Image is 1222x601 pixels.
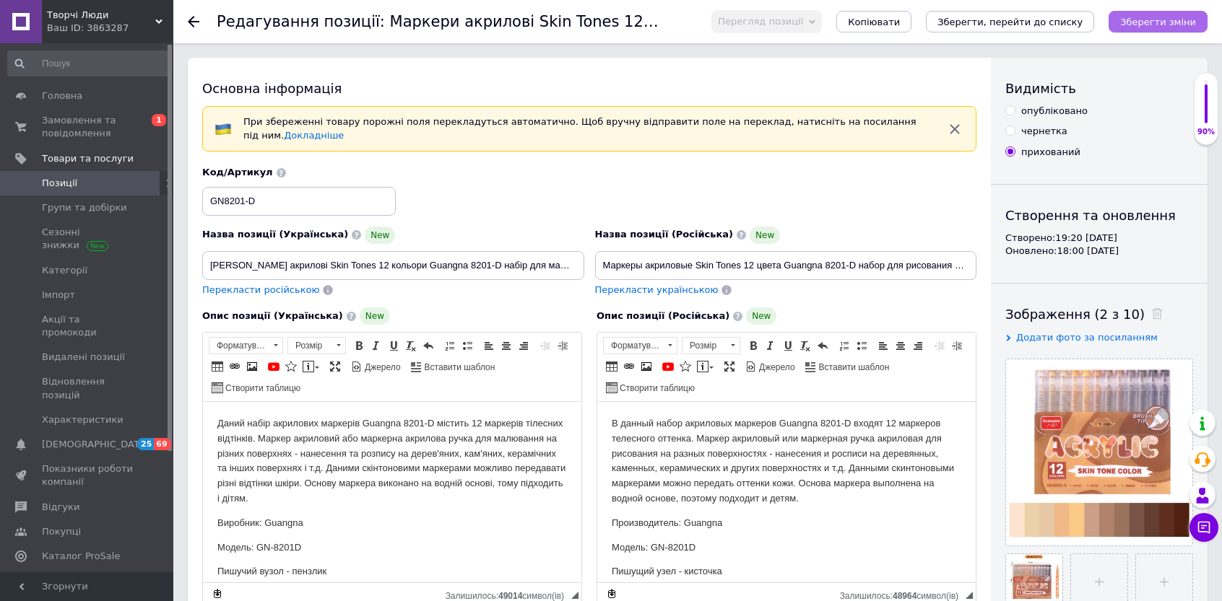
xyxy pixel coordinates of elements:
[420,338,436,354] a: Повернути (Ctrl+Z)
[926,11,1094,32] button: Зберегти, перейти до списку
[42,289,75,302] span: Імпорт
[1005,245,1193,258] div: Оновлено: 18:00 [DATE]
[621,359,637,374] a: Вставити/Редагувати посилання (Ctrl+L)
[209,359,225,374] a: Таблиця
[202,251,584,280] input: Наприклад, H&M жіноча сукня зелена 38 розмір вечірня максі з блискітками
[209,338,269,354] span: Форматування
[1194,72,1218,145] div: 90% Якість заповнення
[446,587,571,601] div: Кiлькiсть символiв
[949,338,965,354] a: Збільшити відступ
[409,359,498,374] a: Вставити шаблон
[617,382,695,395] span: Створити таблицю
[803,359,892,374] a: Вставити шаблон
[202,284,319,295] span: Перекласти російською
[1005,305,1193,323] div: Зображення (2 з 10)
[42,438,149,451] span: [DEMOGRAPHIC_DATA]
[47,9,155,22] span: Творчі Люди
[284,130,344,141] a: Докладніше
[42,525,81,538] span: Покупці
[300,359,321,374] a: Вставити повідомлення
[1021,146,1080,159] div: прихований
[227,359,243,374] a: Вставити/Редагувати посилання (Ctrl+L)
[244,359,260,374] a: Зображення
[288,338,331,354] span: Розмір
[597,310,729,321] span: Опис позиції (Російська)
[243,116,916,141] span: При збереженні товару порожні поля перекладуться автоматично. Щоб вручну відправити поле на перек...
[604,338,663,354] span: Форматування
[746,307,776,325] span: New
[351,338,367,354] a: Жирний (Ctrl+B)
[42,114,134,140] span: Замовлення та повідомлення
[555,338,571,354] a: Збільшити відступ
[459,338,475,354] a: Вставити/видалити маркований список
[1021,105,1088,118] div: опубліковано
[422,361,495,374] span: Вставити шаблон
[638,359,654,374] a: Зображення
[603,337,677,354] a: Форматування
[571,592,578,599] span: Потягніть для зміни розмірів
[763,338,779,354] a: Курсив (Ctrl+I)
[14,139,364,154] p: Модель: GN-8201D
[365,227,395,244] span: New
[14,14,364,105] p: В данный набор акриловых маркеров Guangna 8201-D входят 12 маркеров телесного оттенка. Маркер акр...
[209,337,283,354] a: Форматування
[14,14,364,380] body: Редактор, 9EA5C259-049F-44E8-AA22-3F361A55965B
[188,16,199,27] div: Повернутися назад
[817,361,890,374] span: Вставити шаблон
[780,338,796,354] a: Підкреслений (Ctrl+U)
[14,114,364,129] p: Производитель: Guangna
[14,114,364,129] p: Виробник: Guangna
[1005,232,1193,245] div: Створено: 19:20 [DATE]
[597,402,976,582] iframe: Редактор, 9EA5C259-049F-44E8-AA22-3F361A55965B
[745,338,761,354] a: Жирний (Ctrl+B)
[1120,17,1196,27] i: Зберегти зміни
[363,361,401,374] span: Джерело
[209,380,303,395] a: Створити таблицю
[848,17,900,27] span: Копіювати
[836,11,911,32] button: Копіювати
[1021,125,1067,138] div: чернетка
[721,359,737,374] a: Максимізувати
[893,338,909,354] a: По центру
[14,14,364,365] body: Редактор, 37E55174-A40C-49A1-BABD-1606300FD2C7
[403,338,419,354] a: Видалити форматування
[1005,206,1193,224] div: Створення та оновлення
[937,17,1083,27] i: Зберегти, перейти до списку
[854,338,870,354] a: Вставити/видалити маркований список
[498,338,514,354] a: По центру
[202,310,343,321] span: Опис позиції (Українська)
[42,264,87,277] span: Категорії
[217,13,1096,30] h1: Редагування позиції: Маркери акрилові Skin Tones 12 кольори Guangna 8201-D набір для малювання пе...
[42,201,127,214] span: Групи та добірки
[595,251,977,280] input: Наприклад, H&M жіноча сукня зелена 38 розмір вечірня максі з блискітками
[604,359,620,374] a: Таблиця
[797,338,813,354] a: Видалити форматування
[442,338,458,354] a: Вставити/видалити нумерований список
[202,79,976,97] div: Основна інформація
[815,338,831,354] a: Повернути (Ctrl+Z)
[660,359,676,374] a: Додати відео з YouTube
[840,587,966,601] div: Кiлькiсть символiв
[677,359,693,374] a: Вставити іконку
[498,591,522,601] span: 49014
[386,338,402,354] a: Підкреслений (Ctrl+U)
[287,337,346,354] a: Розмір
[1005,79,1193,97] div: Видимість
[1189,513,1218,542] button: Чат з покупцем
[595,229,734,240] span: Назва позиції (Російська)
[7,51,170,76] input: Пошук
[595,284,719,295] span: Перекласти українською
[1109,11,1208,32] button: Зберегти зміни
[42,89,82,102] span: Головна
[42,177,77,190] span: Позиції
[718,16,803,27] span: Перегляд позиції
[875,338,891,354] a: По лівому краю
[14,162,364,177] p: Пишущий узел - кисточка
[14,14,364,105] p: Даний набір акрилових маркерів Guangna 8201-D містить 12 маркерів тілесних відтінків. Маркер акри...
[966,592,973,599] span: Потягніть для зміни розмірів
[481,338,497,354] a: По лівому краю
[266,359,282,374] a: Додати відео з YouTube
[836,338,852,354] a: Вставити/видалити нумерований список
[1016,332,1158,343] span: Додати фото за посиланням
